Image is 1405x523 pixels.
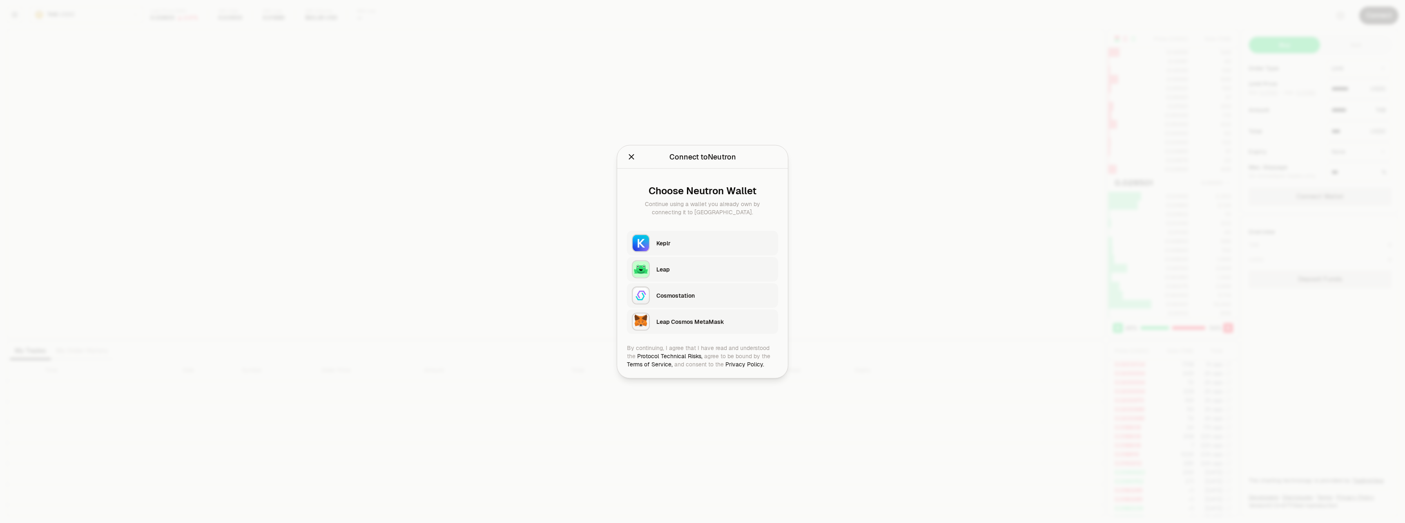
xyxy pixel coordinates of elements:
[627,283,778,308] button: CosmostationCosmostation
[633,200,772,216] div: Continue using a wallet you already own by connecting it to [GEOGRAPHIC_DATA].
[632,312,650,330] img: Leap Cosmos MetaMask
[627,151,636,162] button: Close
[627,343,778,368] div: By continuing, I agree that I have read and understood the agree to be bound by the and consent t...
[656,291,773,299] div: Cosmostation
[656,317,773,325] div: Leap Cosmos MetaMask
[656,239,773,247] div: Keplr
[669,151,736,162] div: Connect to Neutron
[656,265,773,273] div: Leap
[627,309,778,334] button: Leap Cosmos MetaMaskLeap Cosmos MetaMask
[633,185,772,196] div: Choose Neutron Wallet
[632,234,650,252] img: Keplr
[627,257,778,281] button: LeapLeap
[627,231,778,255] button: KeplrKeplr
[632,286,650,304] img: Cosmostation
[627,360,673,368] a: Terms of Service,
[725,360,764,368] a: Privacy Policy.
[637,352,702,359] a: Protocol Technical Risks,
[632,260,650,278] img: Leap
